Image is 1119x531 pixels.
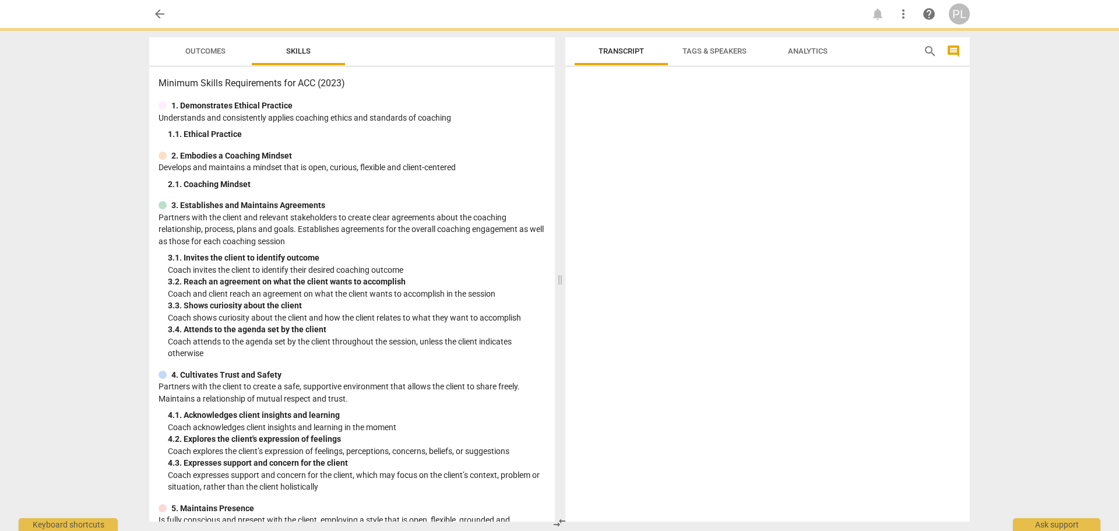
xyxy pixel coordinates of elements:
[168,445,546,458] p: Coach explores the client’s expression of feelings, perceptions, concerns, beliefs, or suggestions
[682,47,747,55] span: Tags & Speakers
[168,457,546,469] div: 4. 3. Expresses support and concern for the client
[922,7,936,21] span: help
[286,47,311,55] span: Skills
[168,433,546,445] div: 4. 2. Explores the client's expression of feelings
[896,7,910,21] span: more_vert
[159,212,546,248] p: Partners with the client and relevant stakeholders to create clear agreements about the coaching ...
[788,47,828,55] span: Analytics
[19,518,118,531] div: Keyboard shortcuts
[923,44,937,58] span: search
[168,128,546,140] div: 1. 1. Ethical Practice
[168,300,546,312] div: 3. 3. Shows curiosity about the client
[168,288,546,300] p: Coach and client reach an agreement on what the client wants to accomplish in the session
[159,76,546,90] h3: Minimum Skills Requirements for ACC (2023)
[168,178,546,191] div: 2. 1. Coaching Mindset
[171,199,325,212] p: 3. Establishes and Maintains Agreements
[185,47,226,55] span: Outcomes
[168,264,546,276] p: Coach invites the client to identify their desired coaching outcome
[553,516,566,530] span: compare_arrows
[168,276,546,288] div: 3. 2. Reach an agreement on what the client wants to accomplish
[944,42,963,61] button: Show/Hide comments
[159,112,546,124] p: Understands and consistently applies coaching ethics and standards of coaching
[171,369,281,381] p: 4. Cultivates Trust and Safety
[949,3,970,24] button: PL
[159,161,546,174] p: Develops and maintains a mindset that is open, curious, flexible and client-centered
[168,421,546,434] p: Coach acknowledges client insights and learning in the moment
[921,42,939,61] button: Search
[168,252,546,264] div: 3. 1. Invites the client to identify outcome
[919,3,939,24] a: Help
[171,100,293,112] p: 1. Demonstrates Ethical Practice
[168,323,546,336] div: 3. 4. Attends to the agenda set by the client
[168,336,546,360] p: Coach attends to the agenda set by the client throughout the session, unless the client indicates...
[1013,518,1100,531] div: Ask support
[599,47,644,55] span: Transcript
[171,502,254,515] p: 5. Maintains Presence
[168,409,546,421] div: 4. 1. Acknowledges client insights and learning
[159,381,546,405] p: Partners with the client to create a safe, supportive environment that allows the client to share...
[168,469,546,493] p: Coach expresses support and concern for the client, which may focus on the client’s context, prob...
[171,150,292,162] p: 2. Embodies a Coaching Mindset
[946,44,960,58] span: comment
[168,312,546,324] p: Coach shows curiosity about the client and how the client relates to what they want to accomplish
[153,7,167,21] span: arrow_back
